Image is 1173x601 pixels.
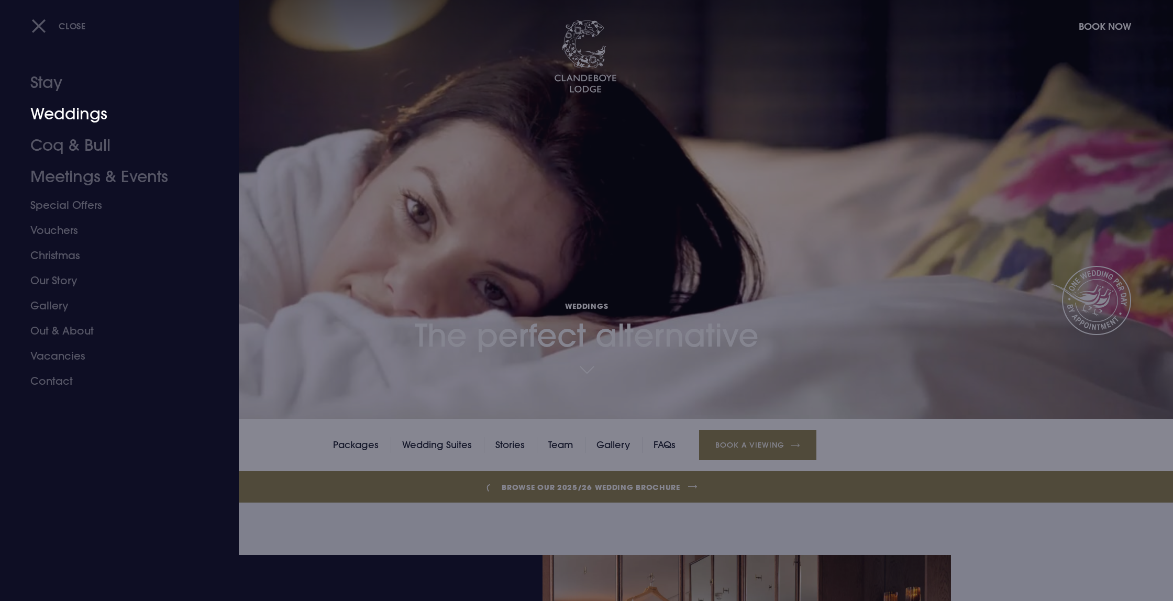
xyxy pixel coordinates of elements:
[30,318,196,343] a: Out & About
[30,67,196,98] a: Stay
[59,20,86,31] span: Close
[30,130,196,161] a: Coq & Bull
[30,268,196,293] a: Our Story
[30,369,196,394] a: Contact
[30,98,196,130] a: Weddings
[30,343,196,369] a: Vacancies
[31,15,86,37] button: Close
[30,243,196,268] a: Christmas
[30,161,196,193] a: Meetings & Events
[30,293,196,318] a: Gallery
[30,193,196,218] a: Special Offers
[30,218,196,243] a: Vouchers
